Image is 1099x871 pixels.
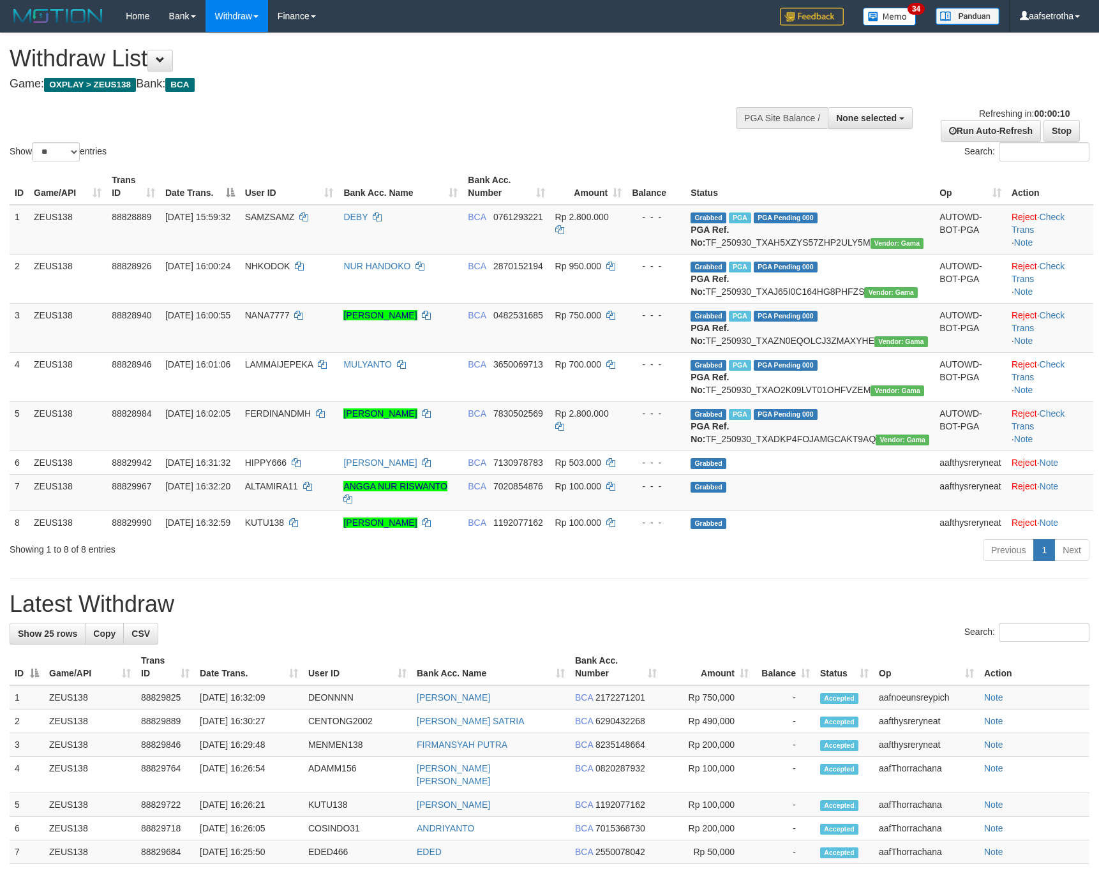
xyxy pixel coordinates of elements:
[29,510,107,534] td: ZEUS138
[245,359,313,369] span: LAMMAIJEPEKA
[632,309,680,322] div: - - -
[729,311,751,322] span: Marked by aafsolysreylen
[10,401,29,450] td: 5
[662,685,754,710] td: Rp 750,000
[112,359,151,369] span: 88828946
[468,458,486,468] span: BCA
[984,740,1003,750] a: Note
[941,120,1041,142] a: Run Auto-Refresh
[10,538,449,556] div: Showing 1 to 8 of 8 entries
[555,458,601,468] span: Rp 503.000
[662,649,754,685] th: Amount: activate to sort column ascending
[662,817,754,840] td: Rp 200,000
[245,458,287,468] span: HIPPY666
[10,168,29,205] th: ID
[595,692,645,703] span: Copy 2172271201 to clipboard
[165,261,230,271] span: [DATE] 16:00:24
[575,716,593,726] span: BCA
[417,740,507,750] a: FIRMANSYAH PUTRA
[691,409,726,420] span: Grabbed
[820,847,858,858] span: Accepted
[1012,359,1037,369] a: Reject
[984,823,1003,833] a: Note
[195,793,303,817] td: [DATE] 16:26:21
[93,629,116,639] span: Copy
[984,763,1003,773] a: Note
[1014,336,1033,346] a: Note
[44,757,136,793] td: ZEUS138
[555,481,601,491] span: Rp 100.000
[44,78,136,92] span: OXPLAY > ZEUS138
[10,6,107,26] img: MOTION_logo.png
[468,481,486,491] span: BCA
[729,409,751,420] span: Marked by aafsolysreylen
[754,733,815,757] td: -
[691,482,726,493] span: Grabbed
[245,408,311,419] span: FERDINANDMH
[874,733,979,757] td: aafthysreryneat
[245,517,284,528] span: KUTU138
[303,685,412,710] td: DEONNNN
[984,847,1003,857] a: Note
[468,359,486,369] span: BCA
[964,142,1089,161] label: Search:
[691,323,729,346] b: PGA Ref. No:
[303,817,412,840] td: COSINDO31
[1006,510,1093,534] td: ·
[10,474,29,510] td: 7
[691,372,729,395] b: PGA Ref. No:
[303,649,412,685] th: User ID: activate to sort column ascending
[29,450,107,474] td: ZEUS138
[999,142,1089,161] input: Search:
[195,817,303,840] td: [DATE] 16:26:05
[550,168,627,205] th: Amount: activate to sort column ascending
[555,517,601,528] span: Rp 100.000
[493,458,543,468] span: Copy 7130978783 to clipboard
[555,261,601,271] span: Rp 950.000
[10,840,44,864] td: 7
[44,733,136,757] td: ZEUS138
[575,800,593,810] span: BCA
[136,757,195,793] td: 88829764
[468,408,486,419] span: BCA
[780,8,844,26] img: Feedback.jpg
[29,303,107,352] td: ZEUS138
[754,409,818,420] span: PGA Pending
[136,710,195,733] td: 88829889
[32,142,80,161] select: Showentries
[595,847,645,857] span: Copy 2550078042 to clipboard
[1012,261,1065,284] a: Check Trans
[44,710,136,733] td: ZEUS138
[165,212,230,222] span: [DATE] 15:59:32
[595,823,645,833] span: Copy 7015368730 to clipboard
[1040,481,1059,491] a: Note
[691,262,726,272] span: Grabbed
[10,254,29,303] td: 2
[417,692,490,703] a: [PERSON_NAME]
[754,212,818,223] span: PGA Pending
[29,474,107,510] td: ZEUS138
[685,352,934,401] td: TF_250930_TXAO2K09LVT01OHFVZEM
[165,458,230,468] span: [DATE] 16:31:32
[874,710,979,733] td: aafthysreryneat
[343,212,368,222] a: DEBY
[984,800,1003,810] a: Note
[934,205,1006,255] td: AUTOWD-BOT-PGA
[876,435,929,445] span: Vendor URL: https://trx31.1velocity.biz
[44,649,136,685] th: Game/API: activate to sort column ascending
[29,205,107,255] td: ZEUS138
[754,710,815,733] td: -
[934,474,1006,510] td: aafthysreryneat
[240,168,339,205] th: User ID: activate to sort column ascending
[160,168,240,205] th: Date Trans.: activate to sort column descending
[575,692,593,703] span: BCA
[874,840,979,864] td: aafThorrachana
[1012,408,1065,431] a: Check Trans
[729,212,751,223] span: Marked by aafsolysreylen
[934,401,1006,450] td: AUTOWD-BOT-PGA
[820,764,858,775] span: Accepted
[836,113,897,123] span: None selected
[303,793,412,817] td: KUTU138
[934,303,1006,352] td: AUTOWD-BOT-PGA
[165,517,230,528] span: [DATE] 16:32:59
